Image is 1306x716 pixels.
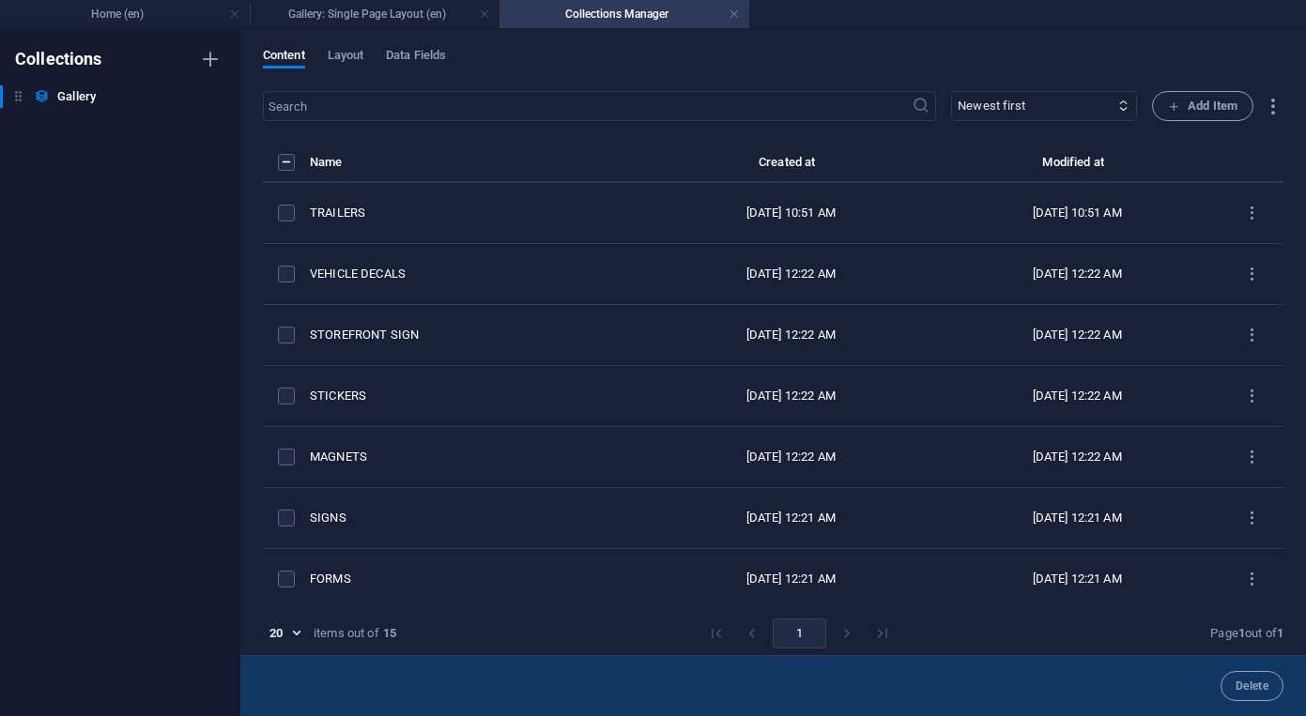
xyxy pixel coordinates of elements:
h6: Gallery [57,85,96,108]
h4: Gallery: Single Page Layout (en) [250,4,499,24]
div: STICKERS [310,388,633,404]
button: page 1 [773,618,826,648]
div: [DATE] 12:21 AM [663,571,919,587]
div: items out of [314,625,379,642]
div: Page out of [1210,625,1283,642]
th: Modified at [934,151,1221,183]
div: [DATE] 10:51 AM [663,205,919,221]
div: [DATE] 12:22 AM [949,388,1206,404]
div: [DATE] 12:22 AM [663,266,919,282]
nav: pagination navigation [699,618,900,648]
span: Add Item [1168,95,1237,117]
th: Name [310,151,648,183]
strong: 15 [383,625,396,642]
span: Content [263,44,305,70]
div: [DATE] 10:51 AM [949,205,1206,221]
div: [DATE] 12:21 AM [949,510,1206,526]
div: TRAILERS [310,205,633,221]
div: [DATE] 12:22 AM [663,449,919,465]
button: delete [1221,671,1283,701]
i: Create new collection [199,48,222,70]
div: STOREFRONT SIGN [310,327,633,343]
div: FORMS [310,571,633,587]
div: [DATE] 12:22 AM [663,327,919,343]
div: VEHICLE DECALS [310,266,633,282]
h4: Collections Manager [499,4,749,24]
span: Data Fields [386,44,446,70]
span: Delete [1236,680,1268,692]
th: Created at [648,151,934,183]
div: 20 [263,625,306,642]
span: Layout [328,44,364,70]
div: SIGNS [310,510,633,526]
button: Add Item [1152,91,1253,121]
div: [DATE] 12:22 AM [663,388,919,404]
h6: Collections [15,48,102,70]
div: [DATE] 12:22 AM [949,327,1206,343]
div: MAGNETS [310,449,633,465]
strong: 1 [1277,626,1283,640]
div: [DATE] 12:22 AM [949,266,1206,282]
div: [DATE] 12:21 AM [663,510,919,526]
input: Search [263,91,912,121]
strong: 1 [1238,626,1245,640]
div: [DATE] 12:22 AM [949,449,1206,465]
div: [DATE] 12:21 AM [949,571,1206,587]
